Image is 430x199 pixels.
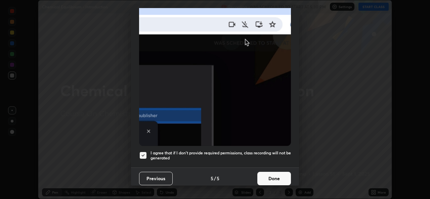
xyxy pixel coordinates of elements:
[214,175,216,182] h4: /
[150,150,291,161] h5: I agree that if I don't provide required permissions, class recording will not be generated
[139,172,173,185] button: Previous
[257,172,291,185] button: Done
[217,175,219,182] h4: 5
[211,175,213,182] h4: 5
